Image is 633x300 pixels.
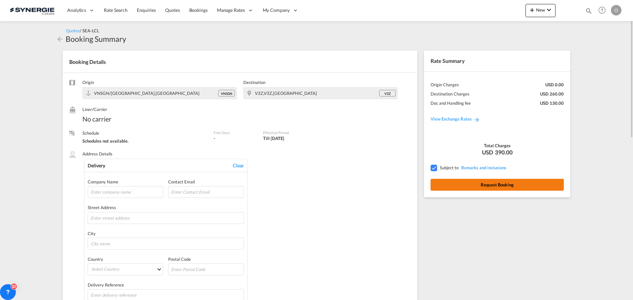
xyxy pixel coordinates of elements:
span: Analytics [67,7,86,14]
label: Schedule [82,130,207,136]
span: Subject to [440,165,459,170]
input: City name [88,238,244,250]
md-icon: icon-magnify [585,7,592,14]
div: VNSGN [218,90,235,96]
label: Liner/Carrier [82,106,207,112]
label: Destination [243,79,398,85]
div: Clear [233,162,244,169]
div: icon-magnify [585,7,592,17]
div: Delivery [88,162,105,169]
div: USD 130.00 [540,100,564,106]
div: Delivery Reference [88,282,244,288]
div: Company Name [88,179,163,185]
span: Quotes [66,28,80,33]
div: Schedules not available. [82,138,207,144]
img: 1f56c880d42311ef80fc7dca854c8e59.png [10,3,54,18]
label: Origin [82,79,237,85]
div: Doc and Handling fee [431,100,471,106]
md-icon: icon-plus 400-fg [528,6,536,14]
iframe: Chat [5,265,28,290]
span: VNSGN/Ho Chi Minh City,Asia Pacific [94,91,199,96]
span: Enquiries [137,7,156,13]
span: V3Z [384,91,391,96]
span: No carrier [82,114,207,123]
div: - [214,135,215,141]
md-icon: icon-arrow-left [56,35,64,43]
input: Enter company name [88,186,163,198]
div: Help [596,5,611,16]
span: Help [596,5,608,16]
button: icon-plus 400-fgNewicon-chevron-down [526,4,556,17]
div: O [611,5,621,15]
div: Postal Code [168,256,244,262]
label: Address Details [82,151,112,157]
div: City [88,231,244,236]
span: Rate Search [104,7,128,13]
input: Enter street address [88,212,244,224]
span: / SEA-LCL [80,28,99,33]
md-icon: icon-chevron-down [545,6,553,14]
div: icon-arrow-left [56,34,66,44]
div: Booking Summary [66,34,126,44]
span: My Company [263,7,290,14]
span: Booking Details [69,59,106,65]
md-select: Select Country [88,263,163,275]
input: Enter Postal Code [168,263,244,275]
md-icon: /assets/icons/custom/liner-aaa8ad.svg [69,107,76,113]
div: Destination Charges [431,91,469,97]
span: V3Z,V3Z,Canada [255,91,317,96]
div: Till 03 Sep 2025 [263,135,284,141]
span: REMARKSINCLUSIONS [460,165,506,170]
span: 390.00 [495,149,513,156]
div: Country [88,256,163,262]
span: Bookings [189,7,208,13]
div: Street Address [88,205,244,210]
div: USD [431,149,564,156]
span: Quotes [165,7,180,13]
div: Rate Summary [424,51,570,71]
div: USD 0.00 [545,82,564,88]
span: Manage Rates [217,7,245,14]
div: Total Charges [431,143,564,149]
label: Effective Period [263,130,322,135]
md-icon: icon-arrow-right [473,116,480,123]
span: New [528,7,553,13]
div: USD 260.00 [540,91,564,97]
div: Contact Email [168,179,244,185]
div: Origin Charges [431,82,459,88]
a: View Exchange Rates [424,110,487,128]
button: Request Booking [431,179,564,191]
label: Free Days [214,130,256,135]
input: Enter Contact Email [168,186,244,198]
